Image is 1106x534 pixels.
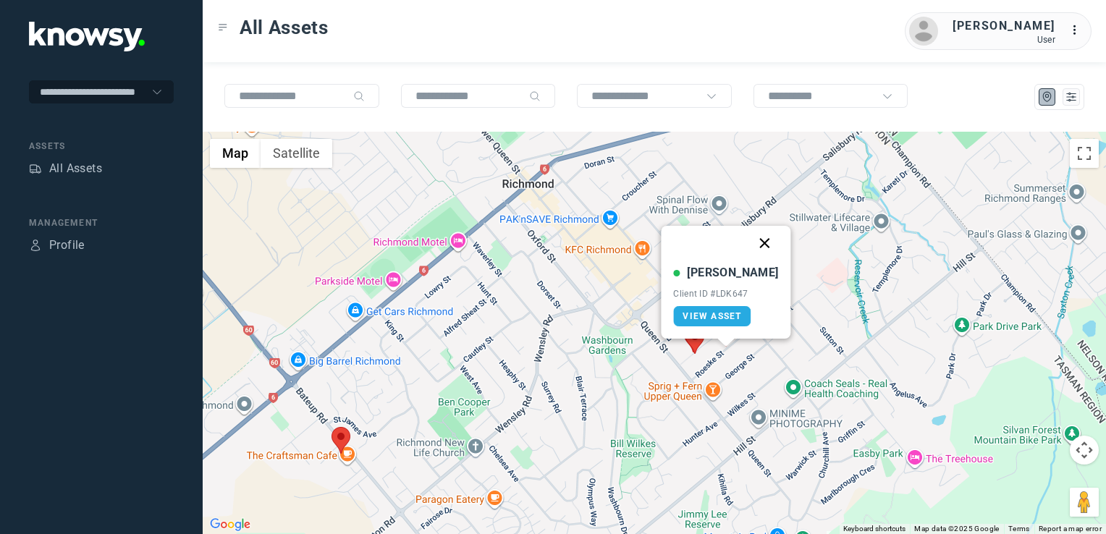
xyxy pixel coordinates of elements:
[261,139,332,168] button: Show satellite imagery
[353,90,365,102] div: Search
[529,90,541,102] div: Search
[687,264,778,281] div: [PERSON_NAME]
[1070,22,1087,39] div: :
[240,14,329,41] span: All Assets
[29,22,145,51] img: Application Logo
[748,226,782,260] button: Close
[673,289,778,299] div: Client ID #LDK647
[683,311,741,321] span: View Asset
[1008,525,1030,533] a: Terms (opens in new tab)
[914,525,999,533] span: Map data ©2025 Google
[29,237,85,254] a: ProfileProfile
[210,139,261,168] button: Show street map
[29,162,42,175] div: Assets
[1070,139,1099,168] button: Toggle fullscreen view
[1041,90,1054,103] div: Map
[206,515,254,534] a: Open this area in Google Maps (opens a new window)
[29,160,102,177] a: AssetsAll Assets
[1070,488,1099,517] button: Drag Pegman onto the map to open Street View
[1065,90,1078,103] div: List
[953,35,1055,45] div: User
[1070,22,1087,41] div: :
[1070,436,1099,465] button: Map camera controls
[29,239,42,252] div: Profile
[49,237,85,254] div: Profile
[29,216,174,229] div: Management
[29,140,174,153] div: Assets
[49,160,102,177] div: All Assets
[843,524,906,534] button: Keyboard shortcuts
[218,22,228,33] div: Toggle Menu
[1071,25,1085,35] tspan: ...
[953,17,1055,35] div: [PERSON_NAME]
[673,306,751,326] a: View Asset
[206,515,254,534] img: Google
[909,17,938,46] img: avatar.png
[1039,525,1102,533] a: Report a map error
